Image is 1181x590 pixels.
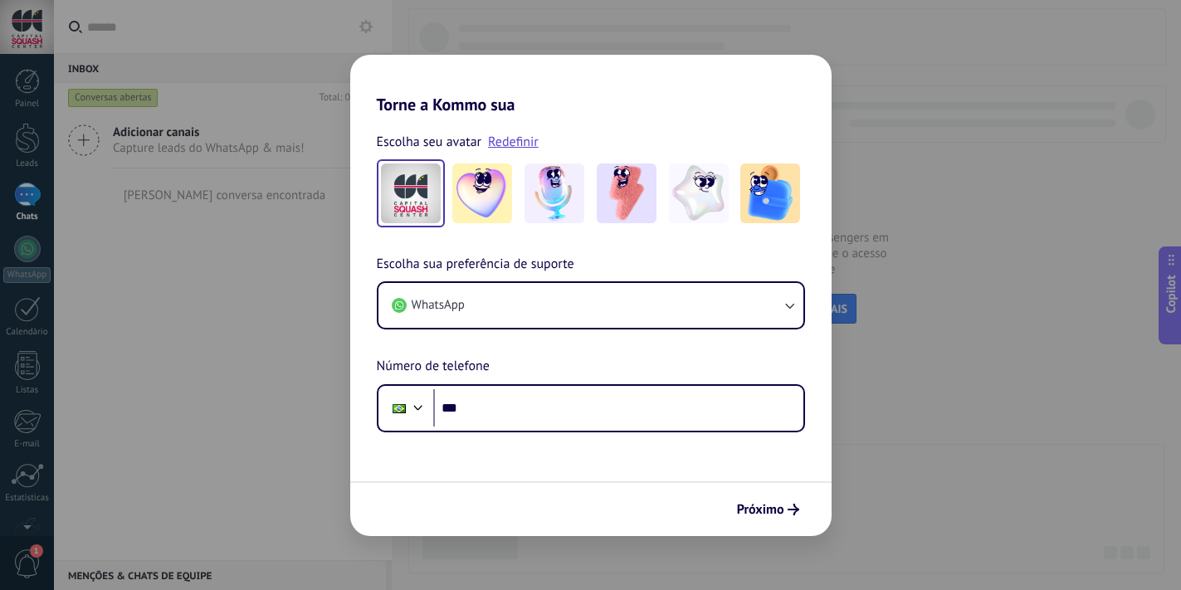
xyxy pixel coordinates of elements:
[737,504,784,515] span: Próximo
[740,163,800,223] img: -5.jpeg
[377,254,574,275] span: Escolha sua preferência de suporte
[378,283,803,328] button: WhatsApp
[377,356,490,378] span: Número de telefone
[377,131,482,153] span: Escolha seu avatar
[383,391,415,426] div: Brazil: + 55
[525,163,584,223] img: -2.jpeg
[488,134,539,150] a: Redefinir
[452,163,512,223] img: -1.jpeg
[412,297,465,314] span: WhatsApp
[597,163,656,223] img: -3.jpeg
[669,163,729,223] img: -4.jpeg
[350,55,832,115] h2: Torne a Kommo sua
[730,495,807,524] button: Próximo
